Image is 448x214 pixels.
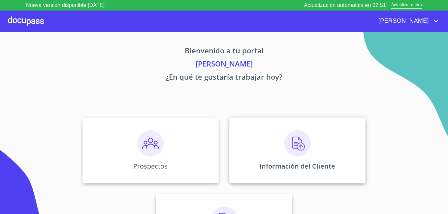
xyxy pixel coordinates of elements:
[304,1,386,9] p: Actualización automatica en 02:51
[373,16,440,26] button: account of current user
[21,71,427,85] p: ¿En qué te gustaría trabajar hoy?
[26,1,105,9] p: Nueva versión disponible [DATE]
[133,162,168,171] p: Prospectos
[21,45,427,58] p: Bienvenido a tu portal
[373,16,432,26] span: [PERSON_NAME]
[284,130,311,156] img: carga.png
[137,130,164,156] img: prospectos.png
[260,162,335,171] p: Información del Cliente
[391,2,422,9] span: Actualizar ahora
[21,58,427,71] p: [PERSON_NAME]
